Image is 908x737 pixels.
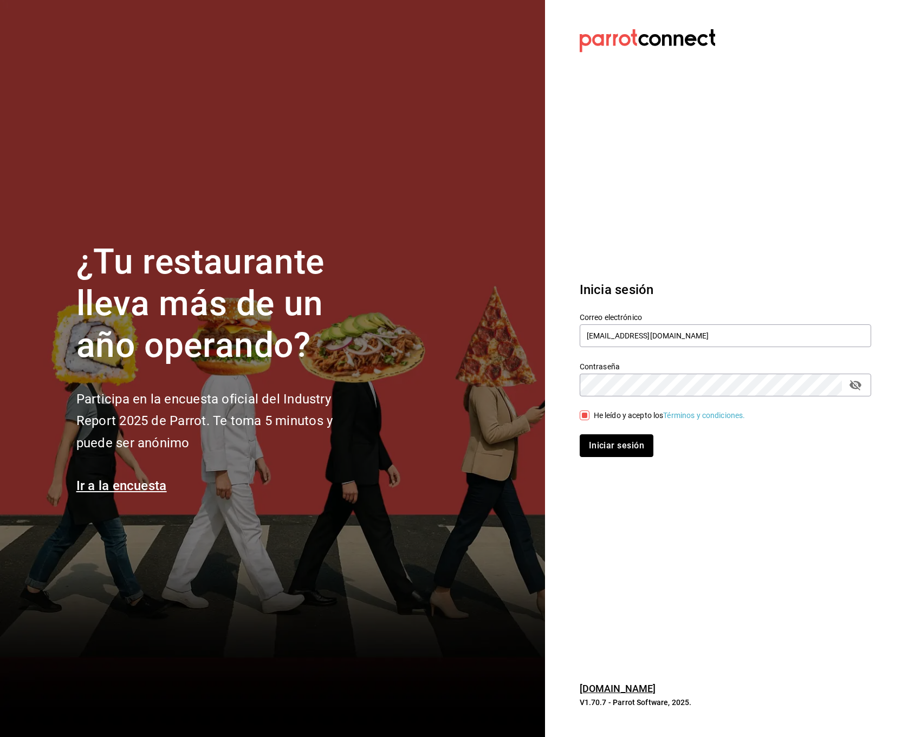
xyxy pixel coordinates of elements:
label: Correo electrónico [580,314,871,321]
button: Iniciar sesión [580,434,653,457]
h1: ¿Tu restaurante lleva más de un año operando? [76,242,369,366]
a: Ir a la encuesta [76,478,167,493]
label: Contraseña [580,363,871,370]
div: He leído y acepto los [594,410,745,421]
h3: Inicia sesión [580,280,871,299]
input: Ingresa tu correo electrónico [580,324,871,347]
a: [DOMAIN_NAME] [580,683,656,694]
h2: Participa en la encuesta oficial del Industry Report 2025 de Parrot. Te toma 5 minutos y puede se... [76,388,369,454]
p: V1.70.7 - Parrot Software, 2025. [580,697,871,708]
a: Términos y condiciones. [663,411,745,420]
button: passwordField [846,376,865,394]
